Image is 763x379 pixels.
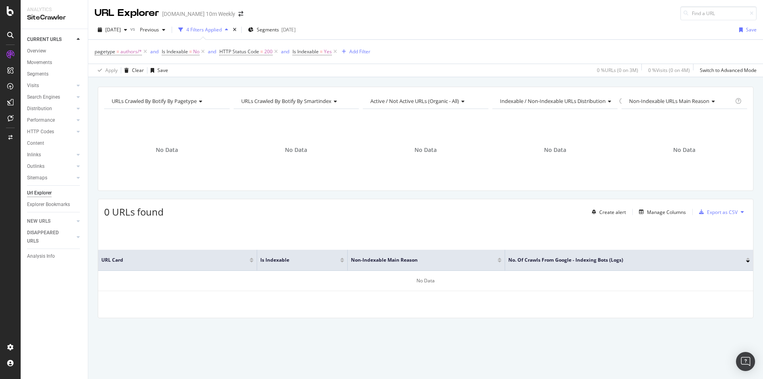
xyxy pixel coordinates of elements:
div: arrow-right-arrow-left [238,11,243,17]
div: Content [27,139,44,148]
button: Save [147,64,168,77]
div: Segments [27,70,48,78]
button: Create alert [589,206,626,218]
div: [DOMAIN_NAME] 10m Weekly [162,10,235,18]
a: CURRENT URLS [27,35,74,44]
div: Apply [105,67,118,74]
span: pagetype [95,48,115,55]
span: No Data [156,146,178,154]
span: Non-Indexable Main Reason [351,257,486,264]
a: HTTP Codes [27,128,74,136]
button: Export as CSV [696,206,738,218]
button: [DATE] [95,23,130,36]
div: Export as CSV [707,209,738,216]
div: DISAPPEARED URLS [27,229,67,245]
span: 200 [264,46,273,57]
div: HTTP Codes [27,128,54,136]
div: Search Engines [27,93,60,101]
div: Clear [132,67,144,74]
span: No. of Crawls from Google - Indexing Bots (Logs) [508,257,734,264]
div: Inlinks [27,151,41,159]
div: Movements [27,58,52,67]
span: Non-Indexable URLs Main Reason [629,97,709,105]
div: Analytics [27,6,81,13]
h4: URLs Crawled By Botify By pagetype [110,95,223,107]
h4: URLs Crawled By Botify By smartindex [240,95,352,107]
div: CURRENT URLS [27,35,62,44]
div: Sitemaps [27,174,47,182]
div: Url Explorer [27,189,52,197]
span: URLs Crawled By Botify By smartindex [241,97,331,105]
button: Manage Columns [636,207,686,217]
span: Is Indexable [292,48,319,55]
a: Distribution [27,105,74,113]
div: and [208,48,216,55]
div: No Data [98,271,753,291]
div: Save [157,67,168,74]
a: DISAPPEARED URLS [27,229,74,245]
span: No Data [285,146,307,154]
span: 0 URLs found [104,205,164,218]
div: Switch to Advanced Mode [700,67,757,74]
span: No Data [544,146,566,154]
a: Search Engines [27,93,74,101]
input: Find a URL [680,6,757,20]
a: NEW URLS [27,217,74,225]
span: Is Indexable [162,48,188,55]
a: Performance [27,116,74,124]
a: Sitemaps [27,174,74,182]
button: and [150,48,159,55]
div: URL Explorer [95,6,159,20]
a: Visits [27,82,74,90]
div: 4 Filters Applied [186,26,222,33]
span: Segments [257,26,279,33]
div: Performance [27,116,55,124]
a: Overview [27,47,82,55]
div: Create alert [599,209,626,216]
span: authors/* [120,46,142,57]
span: No [193,46,199,57]
span: No Data [414,146,437,154]
button: Segments[DATE] [245,23,299,36]
div: Distribution [27,105,52,113]
button: Apply [95,64,118,77]
a: Explorer Bookmarks [27,200,82,209]
span: 2025 Sep. 19th [105,26,121,33]
h4: Active / Not Active URLs [369,95,481,107]
button: Previous [137,23,168,36]
span: = [260,48,263,55]
div: Analysis Info [27,252,55,260]
span: = [189,48,192,55]
a: Analysis Info [27,252,82,260]
div: Open Intercom Messenger [736,352,755,371]
div: Outlinks [27,162,45,171]
span: Previous [137,26,159,33]
span: Yes [324,46,332,57]
span: Indexable / Non-Indexable URLs distribution [500,97,606,105]
h4: Indexable / Non-Indexable URLs Distribution [498,95,618,107]
a: Inlinks [27,151,74,159]
button: 4 Filters Applied [175,23,231,36]
a: Segments [27,70,82,78]
div: SiteCrawler [27,13,81,22]
div: NEW URLS [27,217,50,225]
div: 0 % URLs ( 0 on 3M ) [597,67,638,74]
span: = [320,48,323,55]
div: Overview [27,47,46,55]
span: Active / Not Active URLs (organic - all) [370,97,459,105]
a: Outlinks [27,162,74,171]
button: Add Filter [339,47,370,56]
div: Manage Columns [647,209,686,216]
span: No Data [673,146,695,154]
a: Movements [27,58,82,67]
div: Add Filter [349,48,370,55]
button: Switch to Advanced Mode [697,64,757,77]
div: Visits [27,82,39,90]
button: Clear [121,64,144,77]
div: Explorer Bookmarks [27,200,70,209]
span: = [116,48,119,55]
button: and [281,48,289,55]
a: Content [27,139,82,148]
